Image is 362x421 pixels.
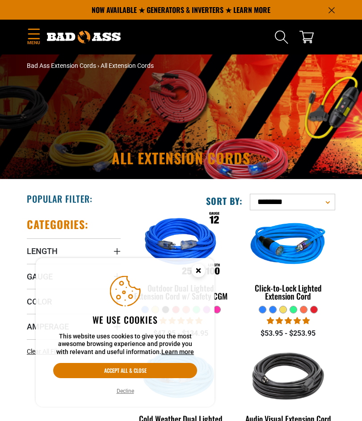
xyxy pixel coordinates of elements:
span: Color [27,296,52,307]
nav: breadcrumbs [27,61,335,71]
a: blue Click-to-Lock Lighted Extension Cord [241,217,335,305]
img: Outdoor Dual Lighted Extension Cord w/ Safety CGM [134,203,228,288]
summary: Length [27,238,121,263]
button: Decline [114,387,137,396]
summary: Amperage [27,314,121,339]
p: This website uses cookies to give you the most awesome browsing experience and provide you with r... [53,333,197,356]
summary: Gauge [27,264,121,289]
div: $53.95 - $253.95 [241,328,335,339]
h1: All Extension Cords [27,151,335,165]
summary: Menu [27,27,40,48]
span: Amperage [27,321,69,332]
a: Learn more [161,348,194,355]
h2: We use cookies [53,314,197,325]
span: All Extension Cords [101,62,154,69]
summary: Search [274,30,289,44]
span: Clear All Filters [27,348,67,355]
div: Click-to-Lock Lighted Extension Cord [241,284,335,300]
span: Menu [27,39,40,46]
a: Outdoor Dual Lighted Extension Cord w/ Safety CGM Outdoor Dual Lighted Extension Cord w/ Safety CGM [134,217,228,305]
span: Length [27,246,58,256]
img: Bad Ass Extension Cords [47,31,121,43]
span: › [97,62,99,69]
span: Gauge [27,271,53,282]
img: black [241,334,336,419]
h2: Popular Filter: [27,193,93,204]
aside: Cookie Consent [36,258,215,407]
span: 4.87 stars [267,317,310,325]
summary: Color [27,289,121,314]
a: Clear All Filters [27,347,71,356]
button: Accept all & close [53,363,197,378]
h2: Categories: [27,217,88,231]
img: blue [241,203,336,288]
label: Sort by: [206,195,243,207]
a: Bad Ass Extension Cords [27,62,96,69]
